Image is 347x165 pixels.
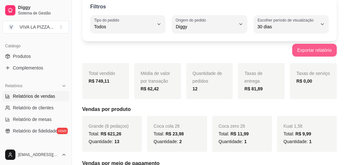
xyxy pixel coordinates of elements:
span: Relatórios de vendas [13,93,55,99]
a: Complementos [3,63,69,73]
div: VIVA LA PIZZA ... [20,24,54,30]
strong: R$ 749,11 [89,78,109,84]
span: Relatório de clientes [13,105,54,111]
span: Coca zero 2lt [219,124,245,129]
button: Escolher período de visualização30 dias [254,15,329,33]
span: Relatório de mesas [13,116,52,123]
span: Relatórios [5,83,22,88]
span: Grande (8 pedaços) [89,124,129,129]
span: 1 [309,139,312,144]
label: Origem do pedido [176,17,208,23]
strong: 12 [193,86,198,91]
button: Select a team [3,21,69,33]
span: Quantidade: [283,139,312,144]
a: DiggySistema de Gestão [3,3,69,18]
a: Relatório de mesas [3,114,69,124]
span: Sistema de Gestão [18,11,66,16]
button: Tipo do pedidoTodos [90,15,165,33]
button: Origem do pedidoDiggy [172,15,247,33]
span: Taxas de entrega [244,71,262,84]
span: 30 dias [257,23,317,30]
span: Coca cola 2lt [153,124,179,129]
button: [EMAIL_ADDRESS][DOMAIN_NAME] [3,147,69,162]
span: Total: [219,131,249,136]
div: Catálogo [3,41,69,51]
a: Relatório de fidelidadenovo [3,126,69,136]
span: R$ 621,26 [100,131,121,136]
span: V [8,24,14,30]
span: R$ 11,99 [230,131,249,136]
span: Taxas de serviço [296,71,330,76]
label: Tipo do pedido [94,17,121,23]
span: 1 [244,139,247,144]
span: Total: [89,131,121,136]
span: Quantidade: [219,139,247,144]
span: Complementos [13,65,43,71]
strong: R$ 81,89 [244,86,263,91]
a: Relatórios de vendas [3,91,69,101]
span: Diggy [176,23,235,30]
span: R$ 9,99 [295,131,311,136]
div: Gerenciar [3,144,69,154]
p: Filtros [90,3,106,11]
label: Escolher período de visualização [257,17,316,23]
a: Relatório de clientes [3,103,69,113]
span: 13 [114,139,119,144]
span: Total: [153,131,184,136]
span: Total: [283,131,311,136]
span: Todos [94,23,154,30]
span: Kuat 1,5lt [283,124,302,129]
span: Diggy [18,5,66,11]
span: [EMAIL_ADDRESS][DOMAIN_NAME] [18,152,59,157]
span: 2 [179,139,182,144]
span: Produtos [13,53,31,60]
a: Produtos [3,51,69,61]
span: Quantidade de pedidos [193,71,222,84]
h5: Vendas por produto [82,105,337,113]
span: R$ 23,98 [166,131,184,136]
button: Exportar relatório [292,44,337,57]
strong: R$ 62,42 [141,86,159,91]
span: Quantidade: [89,139,119,144]
span: Quantidade: [153,139,182,144]
span: Total vendido [89,71,115,76]
span: Relatório de fidelidade [13,128,57,134]
strong: R$ 0,00 [296,78,312,84]
span: Média de valor por transação [141,71,170,84]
